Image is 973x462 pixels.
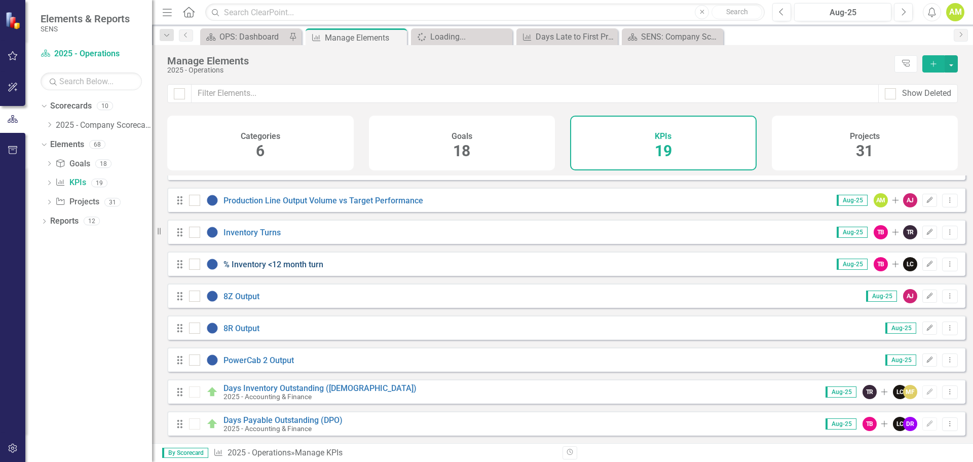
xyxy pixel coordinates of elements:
a: OPS: Dashboard [203,30,286,43]
div: TB [874,257,888,271]
span: Aug-25 [837,259,868,270]
div: 12 [84,217,100,226]
a: 8R Output [223,324,259,333]
a: 2025 - Operations [228,448,291,457]
span: 6 [256,142,265,160]
img: No Information [206,354,218,366]
div: DR [903,417,917,431]
div: » Manage KPIs [213,447,555,459]
h4: Projects [850,132,880,141]
div: 68 [89,140,105,149]
div: TR [863,385,877,399]
h4: Goals [452,132,472,141]
a: Days Inventory Outstanding ([DEMOGRAPHIC_DATA]) [223,383,417,393]
button: Aug-25 [794,3,891,21]
div: 2025 - Operations [167,66,889,74]
div: MF [903,385,917,399]
a: KPIs [55,177,86,189]
div: OPS: Dashboard [219,30,286,43]
div: LC [903,257,917,271]
div: 19 [91,179,107,187]
a: SENS: Company Scorecard [624,30,721,43]
a: Loading... [414,30,510,43]
div: TR [903,225,917,239]
div: Loading... [430,30,510,43]
a: PowerCab 2 Output [223,356,294,365]
span: Elements & Reports [41,13,130,25]
span: Aug-25 [866,291,897,302]
span: 31 [856,142,873,160]
a: % Inventory <12 month turn [223,260,323,269]
img: On Target [206,418,218,430]
a: Elements [50,139,84,151]
div: AJ [903,289,917,303]
input: Filter Elements... [191,84,879,103]
a: 2025 - Operations [41,48,142,60]
span: 18 [453,142,470,160]
img: ClearPoint Strategy [5,11,24,30]
div: AJ [903,193,917,207]
span: Aug-25 [837,195,868,206]
div: Manage Elements [325,31,404,44]
a: Inventory Turns [223,228,281,237]
img: No Information [206,194,218,206]
h4: KPIs [655,132,671,141]
img: No Information [206,258,218,270]
div: TB [863,417,877,431]
img: No Information [206,226,218,238]
a: Days Payable Outstanding (DPO) [223,415,343,425]
img: No Information [206,290,218,302]
div: TB [874,225,888,239]
a: Scorecards [50,100,92,112]
div: Aug-25 [798,7,888,19]
div: 31 [104,198,121,206]
span: Aug-25 [826,418,856,430]
div: 10 [97,102,113,111]
img: On Target [206,386,218,398]
img: No Information [206,322,218,334]
a: Production Line Output Volume vs Target Performance [223,196,423,205]
div: LC [893,385,907,399]
a: Goals [55,158,90,170]
div: Show Deleted [902,88,951,99]
small: 2025 - Accounting & Finance [223,393,312,401]
a: 8Z Output [223,292,259,301]
div: 18 [95,159,111,168]
a: Days Late to First Promise Date (on late orders) [519,30,615,43]
span: Aug-25 [885,354,916,366]
span: Aug-25 [826,386,856,398]
span: Search [726,8,748,16]
input: Search ClearPoint... [205,4,765,21]
div: SENS: Company Scorecard [641,30,721,43]
h4: Categories [241,132,280,141]
a: 2025 - Company Scorecard [56,120,152,131]
div: LC [893,417,907,431]
a: Projects [55,196,99,208]
span: 19 [655,142,672,160]
div: AM [874,193,888,207]
small: 2025 - Accounting & Finance [223,425,312,433]
span: Aug-25 [837,227,868,238]
small: SENS [41,25,130,33]
span: Aug-25 [885,323,916,334]
input: Search Below... [41,73,142,90]
span: By Scorecard [162,448,208,458]
div: Days Late to First Promise Date (on late orders) [536,30,615,43]
div: Manage Elements [167,55,889,66]
a: Reports [50,216,79,227]
button: Search [712,5,762,19]
button: AM [946,3,964,21]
